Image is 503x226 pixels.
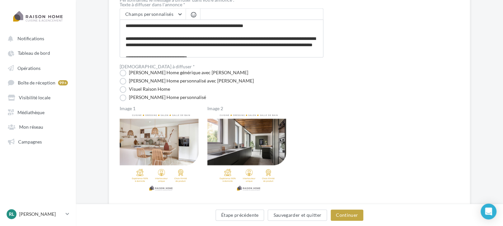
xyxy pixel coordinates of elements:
[5,208,71,220] a: RL [PERSON_NAME]
[207,112,290,194] img: Image 2
[120,94,206,101] label: [PERSON_NAME] Home personnalisé
[9,211,14,217] span: RL
[17,109,44,115] span: Médiathèque
[19,211,63,217] p: [PERSON_NAME]
[17,65,41,71] span: Opérations
[19,95,50,100] span: Visibilité locale
[4,76,72,88] a: Boîte de réception 99+
[17,36,44,41] span: Notifications
[120,106,202,111] label: Image 1
[216,210,264,221] button: Étape précédente
[4,91,72,103] a: Visibilité locale
[120,70,248,76] label: [PERSON_NAME] Home générique avec [PERSON_NAME]
[18,80,55,85] span: Boîte de réception
[18,50,50,56] span: Tableau de bord
[207,106,290,111] label: Image 2
[125,11,173,17] span: Champs personnalisés
[18,139,42,144] span: Campagnes
[120,78,254,84] label: [PERSON_NAME] Home personnalisé avec [PERSON_NAME]
[58,80,68,85] div: 99+
[4,135,72,147] a: Campagnes
[120,9,186,20] button: Champs personnalisés
[331,210,363,221] button: Continuer
[4,62,72,74] a: Opérations
[120,2,323,7] label: Texte à diffuser dans l'annonce *
[4,106,72,118] a: Médiathèque
[120,64,195,69] label: [DEMOGRAPHIC_DATA] à diffuser *
[4,120,72,132] a: Mon réseau
[268,210,327,221] button: Sauvegarder et quitter
[4,47,72,59] a: Tableau de bord
[481,204,496,219] div: Open Intercom Messenger
[19,124,43,130] span: Mon réseau
[4,32,69,44] button: Notifications
[120,86,170,93] label: Visuel Raison Home
[120,112,202,194] img: Image 1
